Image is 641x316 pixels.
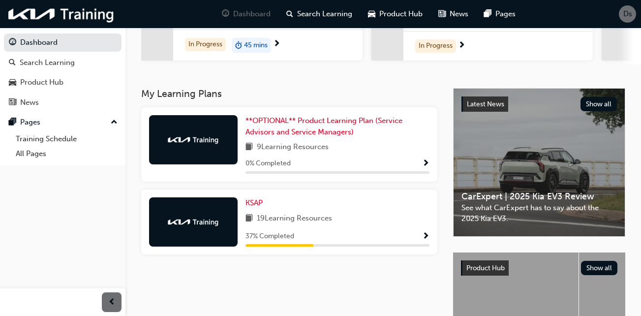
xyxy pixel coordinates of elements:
h3: My Learning Plans [141,88,437,99]
span: search-icon [286,8,293,20]
span: Show Progress [422,232,429,241]
span: 0 % Completed [245,158,291,169]
span: book-icon [245,213,253,225]
a: KSAP [245,197,267,209]
div: News [20,97,39,108]
a: News [4,94,122,112]
span: guage-icon [9,38,16,47]
button: Show Progress [422,230,429,243]
span: up-icon [111,116,118,129]
span: pages-icon [9,118,16,127]
button: DashboardSearch LearningProduct HubNews [4,32,122,113]
span: car-icon [368,8,375,20]
span: Show Progress [422,159,429,168]
span: Pages [495,8,516,20]
span: 19 Learning Resources [257,213,332,225]
span: search-icon [9,59,16,67]
span: Search Learning [297,8,352,20]
span: next-icon [458,41,465,50]
a: Latest NewsShow allCarExpert | 2025 Kia EV3 ReviewSee what CarExpert has to say about the 2025 Ki... [453,88,625,237]
span: 9 Learning Resources [257,141,329,154]
div: Product Hub [20,77,63,88]
button: Pages [4,113,122,131]
a: search-iconSearch Learning [278,4,360,24]
a: All Pages [12,146,122,161]
img: kia-training [166,217,220,227]
a: Product Hub [4,73,122,92]
img: kia-training [166,135,220,145]
span: **OPTIONAL** Product Learning Plan (Service Advisors and Service Managers) [245,116,402,136]
a: Latest NewsShow all [461,96,617,112]
span: See what CarExpert has to say about the 2025 Kia EV3. [461,202,617,224]
button: Show all [581,261,618,275]
div: Pages [20,117,40,128]
a: Training Schedule [12,131,122,147]
button: Show all [580,97,617,111]
span: book-icon [245,141,253,154]
div: In Progress [185,38,226,51]
button: Ds [619,5,636,23]
button: Show Progress [422,158,429,170]
a: pages-iconPages [476,4,523,24]
a: Product HubShow all [461,260,617,276]
span: 45 mins [244,40,268,51]
span: Dashboard [233,8,271,20]
span: News [450,8,468,20]
span: Latest News [467,100,504,108]
span: KSAP [245,198,263,207]
span: CarExpert | 2025 Kia EV3 Review [461,191,617,202]
span: prev-icon [108,296,116,309]
a: **OPTIONAL** Product Learning Plan (Service Advisors and Service Managers) [245,115,429,137]
a: car-iconProduct Hub [360,4,430,24]
span: 37 % Completed [245,231,294,242]
span: pages-icon [484,8,491,20]
span: Product Hub [379,8,423,20]
a: news-iconNews [430,4,476,24]
span: Product Hub [466,264,505,272]
a: Search Learning [4,54,122,72]
a: Dashboard [4,33,122,52]
span: guage-icon [222,8,229,20]
span: news-icon [438,8,446,20]
span: car-icon [9,78,16,87]
span: next-icon [273,40,280,49]
img: kia-training [5,4,118,24]
span: news-icon [9,98,16,107]
div: Search Learning [20,57,75,68]
span: Ds [623,8,632,20]
span: duration-icon [235,39,242,52]
div: In Progress [415,39,456,53]
a: guage-iconDashboard [214,4,278,24]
